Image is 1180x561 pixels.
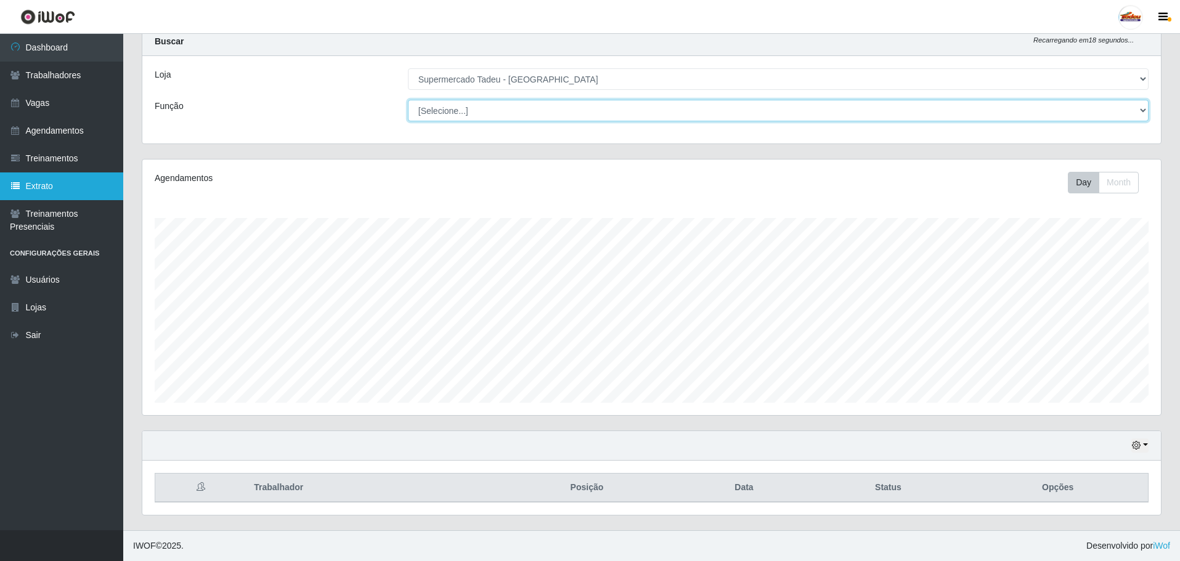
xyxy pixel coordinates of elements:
[680,474,809,502] th: Data
[967,474,1148,502] th: Opções
[808,474,967,502] th: Status
[1153,541,1170,551] a: iWof
[1033,36,1134,44] i: Recarregando em 18 segundos...
[494,474,679,502] th: Posição
[1068,172,1099,193] button: Day
[155,36,184,46] strong: Buscar
[1086,539,1170,552] span: Desenvolvido por
[155,68,171,81] label: Loja
[155,100,184,113] label: Função
[133,541,156,551] span: IWOF
[20,9,75,25] img: CoreUI Logo
[1099,172,1139,193] button: Month
[1068,172,1149,193] div: Toolbar with button groups
[246,474,494,502] th: Trabalhador
[155,172,558,185] div: Agendamentos
[133,539,184,552] span: © 2025 .
[1068,172,1139,193] div: First group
